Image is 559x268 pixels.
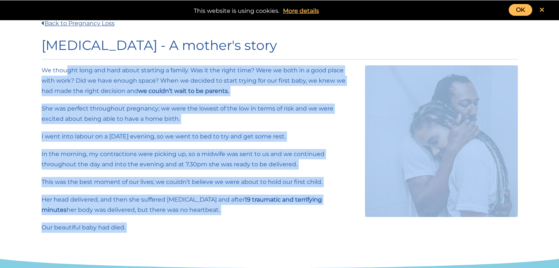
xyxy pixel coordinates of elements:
[42,149,356,170] p: In the morning, my contractions were picking up, so a midwife was sent to us and we continued thr...
[42,131,356,142] p: I went into labour on a [DATE] evening, so we went to bed to try and get some rest.
[365,65,518,217] img: Photo of a wistful mother and father hugging
[42,195,356,215] p: Her head delivered, and then she suffered [MEDICAL_DATA] and after her body was delivered, but th...
[279,6,323,16] a: More details
[42,177,356,187] p: This was the best moment of our lives; we couldn’t believe we were about to hold our first child.
[42,65,356,96] p: We thought long and hard about starting a family. Was it the right time? Were we both in a good p...
[509,4,532,16] a: OK
[42,222,356,233] p: Our beautiful baby had died.
[42,20,115,27] a: Back to Pregnancy Loss
[42,37,518,53] h1: [MEDICAL_DATA] - A mother's story
[42,104,356,124] p: She was perfect throughout pregnancy; we were the lowest of the low in terms of risk and we were ...
[7,4,552,16] div: This website is using cookies.
[138,87,229,94] strong: we couldn’t wait to be parents.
